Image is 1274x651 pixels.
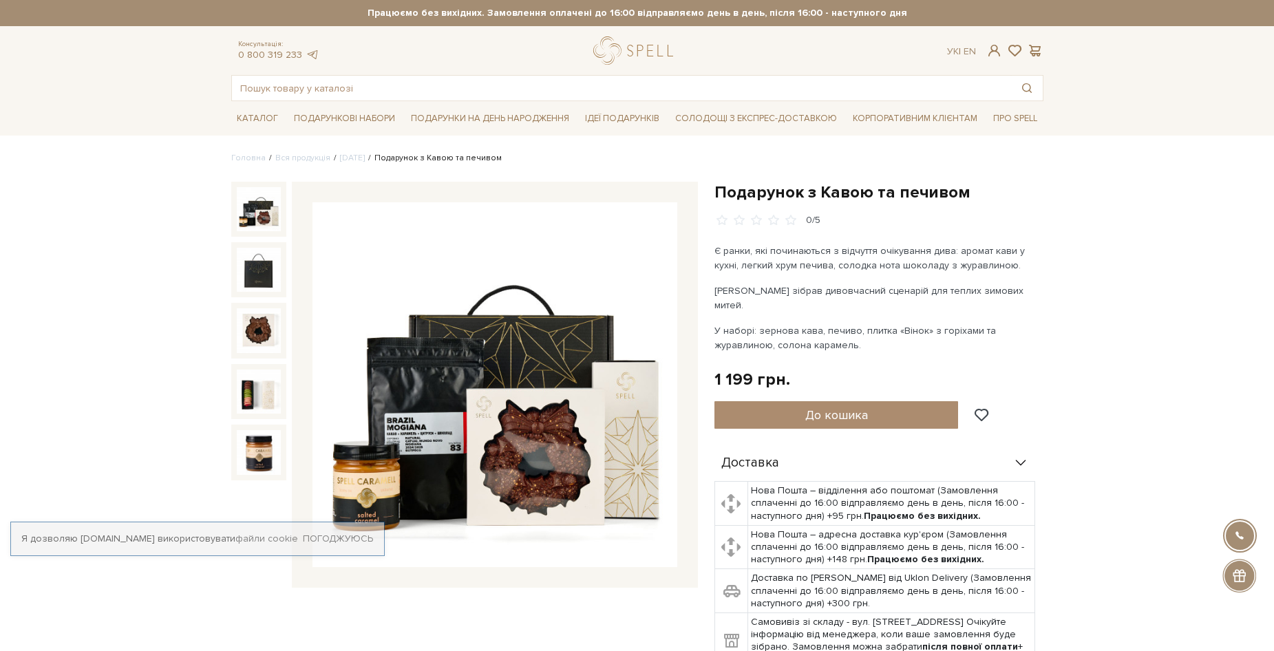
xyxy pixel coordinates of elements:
[237,187,281,231] img: Подарунок з Кавою та печивом
[303,533,373,545] a: Погоджуюсь
[237,248,281,292] img: Подарунок з Кавою та печивом
[275,153,330,163] a: Вся продукція
[947,45,976,58] div: Ук
[288,108,401,129] a: Подарункові набори
[365,152,502,164] li: Подарунок з Кавою та печивом
[306,49,319,61] a: telegram
[237,430,281,474] img: Подарунок з Кавою та печивом
[988,108,1043,129] a: Про Spell
[231,153,266,163] a: Головна
[232,76,1011,100] input: Пошук товару у каталозі
[340,153,365,163] a: [DATE]
[805,407,868,423] span: До кошика
[238,49,302,61] a: 0 800 319 233
[714,244,1037,273] p: Є ранки, які починаються з відчуття очікування дива: аромат кави у кухні, легкий хрум печива, сол...
[237,308,281,352] img: Подарунок з Кавою та печивом
[714,284,1037,312] p: [PERSON_NAME] зібрав дивовчасний сценарій для теплих зимових митей.
[959,45,961,57] span: |
[237,370,281,414] img: Подарунок з Кавою та печивом
[714,182,1043,203] h1: Подарунок з Кавою та печивом
[405,108,575,129] a: Подарунки на День народження
[867,553,984,565] b: Працюємо без вихідних.
[748,482,1035,526] td: Нова Пошта – відділення або поштомат (Замовлення сплаченні до 16:00 відправляємо день в день, піс...
[238,40,319,49] span: Консультація:
[231,108,284,129] a: Каталог
[748,525,1035,569] td: Нова Пошта – адресна доставка кур'єром (Замовлення сплаченні до 16:00 відправляємо день в день, п...
[721,457,779,469] span: Доставка
[670,107,842,130] a: Солодощі з експрес-доставкою
[748,569,1035,613] td: Доставка по [PERSON_NAME] від Uklon Delivery (Замовлення сплаченні до 16:00 відправляємо день в д...
[847,108,983,129] a: Корпоративним клієнтам
[864,510,981,522] b: Працюємо без вихідних.
[1011,76,1043,100] button: Пошук товару у каталозі
[235,533,298,544] a: файли cookie
[714,323,1037,352] p: У наборі: зернова кава, печиво, плитка «Вінок» з горіхами та журавлиною, солона карамель.
[312,202,677,567] img: Подарунок з Кавою та печивом
[964,45,976,57] a: En
[231,7,1043,19] strong: Працюємо без вихідних. Замовлення оплачені до 16:00 відправляємо день в день, після 16:00 - насту...
[714,369,790,390] div: 1 199 грн.
[714,401,959,429] button: До кошика
[593,36,679,65] a: logo
[11,533,384,545] div: Я дозволяю [DOMAIN_NAME] використовувати
[806,214,820,227] div: 0/5
[580,108,665,129] a: Ідеї подарунків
